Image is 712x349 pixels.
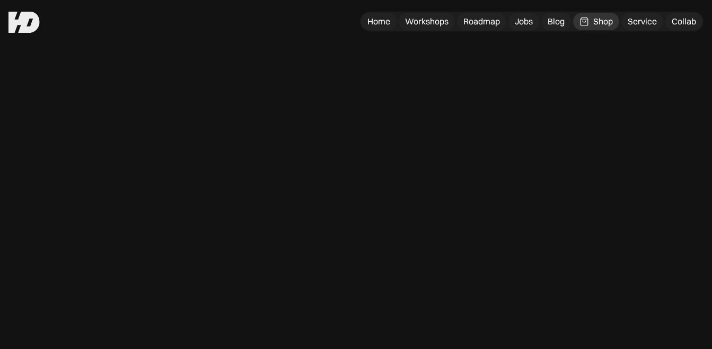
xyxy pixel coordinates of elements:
[361,13,397,30] a: Home
[672,16,696,27] div: Collab
[593,16,613,27] div: Shop
[548,16,565,27] div: Blog
[508,13,539,30] a: Jobs
[405,16,449,27] div: Workshops
[628,16,657,27] div: Service
[367,16,390,27] div: Home
[541,13,571,30] a: Blog
[463,16,500,27] div: Roadmap
[573,13,619,30] a: Shop
[457,13,506,30] a: Roadmap
[665,13,702,30] a: Collab
[399,13,455,30] a: Workshops
[621,13,663,30] a: Service
[515,16,533,27] div: Jobs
